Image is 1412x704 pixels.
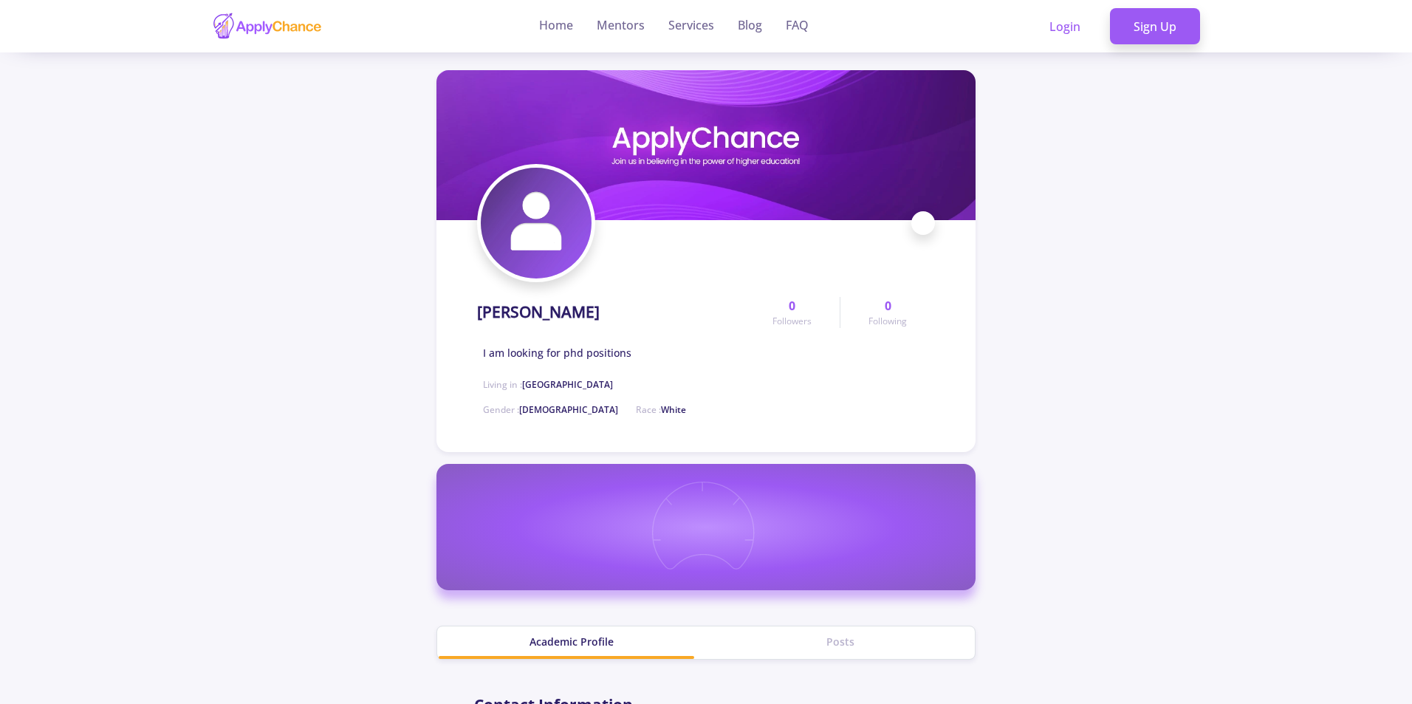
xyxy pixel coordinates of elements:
[1026,8,1104,45] a: Login
[477,303,600,321] h1: [PERSON_NAME]
[519,403,618,416] span: [DEMOGRAPHIC_DATA]
[483,378,613,391] span: Living in :
[1110,8,1200,45] a: Sign Up
[661,403,686,416] span: White
[840,297,935,328] a: 0Following
[772,315,812,328] span: Followers
[885,297,891,315] span: 0
[483,403,618,416] span: Gender :
[212,12,323,41] img: applychance logo
[789,297,795,315] span: 0
[744,297,840,328] a: 0Followers
[483,345,631,360] span: I am looking for phd positions
[436,70,976,220] img: Milad Alibakhshicover image
[522,378,613,391] span: [GEOGRAPHIC_DATA]
[706,634,975,649] div: Posts
[437,634,706,649] div: Academic Profile
[481,168,592,278] img: Milad Alibakhshiavatar
[636,403,686,416] span: Race :
[868,315,907,328] span: Following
